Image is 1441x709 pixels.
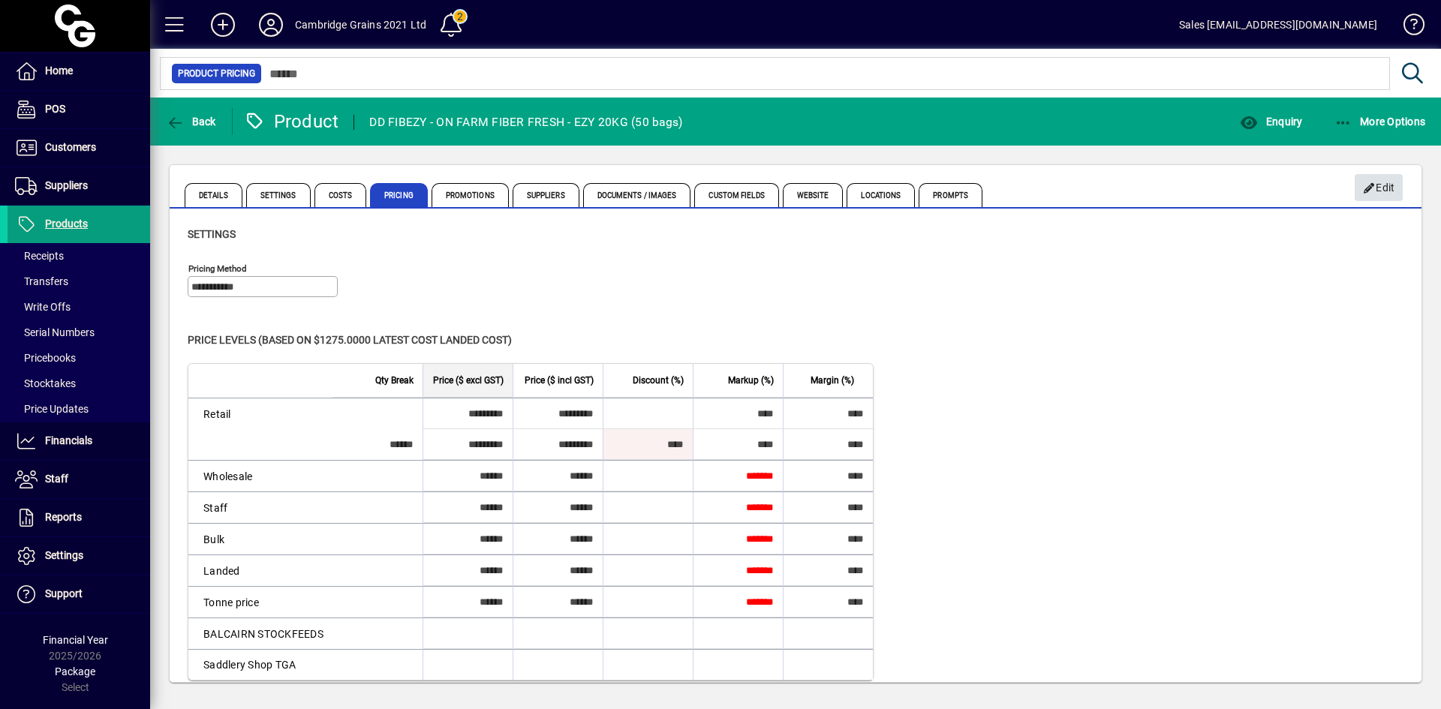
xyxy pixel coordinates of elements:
[1331,108,1430,135] button: More Options
[15,275,68,287] span: Transfers
[847,183,915,207] span: Locations
[188,523,332,554] td: Bulk
[8,422,150,460] a: Financials
[1355,174,1403,201] button: Edit
[811,372,854,389] span: Margin (%)
[45,549,83,561] span: Settings
[15,352,76,364] span: Pricebooks
[188,334,512,346] span: Price levels (based on $1275.0000 Latest cost landed cost)
[8,371,150,396] a: Stocktakes
[8,461,150,498] a: Staff
[15,377,76,389] span: Stocktakes
[8,294,150,320] a: Write Offs
[188,228,236,240] span: Settings
[728,372,774,389] span: Markup (%)
[8,320,150,345] a: Serial Numbers
[694,183,778,207] span: Custom Fields
[45,511,82,523] span: Reports
[1392,3,1422,52] a: Knowledge Base
[513,183,579,207] span: Suppliers
[919,183,982,207] span: Prompts
[199,11,247,38] button: Add
[55,665,95,677] span: Package
[8,345,150,371] a: Pricebooks
[8,499,150,536] a: Reports
[15,326,95,338] span: Serial Numbers
[8,537,150,575] a: Settings
[45,141,96,153] span: Customers
[43,634,108,646] span: Financial Year
[1236,108,1306,135] button: Enquiry
[45,103,65,115] span: POS
[45,218,88,230] span: Products
[247,11,295,38] button: Profile
[370,183,428,207] span: Pricing
[15,403,89,415] span: Price Updates
[15,301,71,313] span: Write Offs
[1240,116,1302,128] span: Enquiry
[433,372,504,389] span: Price ($ excl GST)
[583,183,691,207] span: Documents / Images
[45,434,92,446] span: Financials
[295,13,426,37] div: Cambridge Grains 2021 Ltd
[188,263,247,274] mat-label: Pricing method
[150,108,233,135] app-page-header-button: Back
[1334,116,1426,128] span: More Options
[246,183,311,207] span: Settings
[188,617,332,649] td: BALCAIRN STOCKFEEDS
[178,66,255,81] span: Product Pricing
[1363,176,1395,200] span: Edit
[188,460,332,491] td: Wholesale
[188,586,332,617] td: Tonne price
[1179,13,1377,37] div: Sales [EMAIL_ADDRESS][DOMAIN_NAME]
[188,554,332,586] td: Landed
[45,65,73,77] span: Home
[8,243,150,269] a: Receipts
[45,473,68,485] span: Staff
[188,398,332,429] td: Retail
[783,183,844,207] span: Website
[188,491,332,523] td: Staff
[244,110,339,134] div: Product
[8,91,150,128] a: POS
[8,575,150,613] a: Support
[15,250,64,262] span: Receipts
[8,129,150,167] a: Customers
[45,587,83,599] span: Support
[525,372,594,389] span: Price ($ incl GST)
[45,179,88,191] span: Suppliers
[314,183,367,207] span: Costs
[8,269,150,294] a: Transfers
[185,183,242,207] span: Details
[166,116,216,128] span: Back
[375,372,414,389] span: Qty Break
[633,372,684,389] span: Discount (%)
[8,396,150,422] a: Price Updates
[162,108,220,135] button: Back
[188,649,332,680] td: Saddlery Shop TGA
[8,167,150,205] a: Suppliers
[369,110,682,134] div: DD FIBEZY - ON FARM FIBER FRESH - EZY 20KG (50 bags)
[432,183,509,207] span: Promotions
[8,53,150,90] a: Home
